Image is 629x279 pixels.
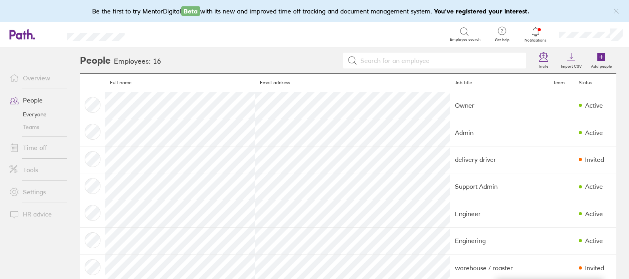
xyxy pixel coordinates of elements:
a: Time off [3,140,67,156]
div: Active [585,210,603,217]
td: Engineer [450,200,549,227]
th: Status [574,74,616,92]
td: Support Admin [450,173,549,200]
label: Add people [586,62,616,69]
td: Enginering [450,227,549,254]
div: Be the first to try MentorDigital with its new and improved time off tracking and document manage... [92,6,537,16]
td: Admin [450,119,549,146]
span: Notifications [523,38,549,43]
a: Notifications [523,26,549,43]
a: HR advice [3,206,67,222]
label: Invite [534,62,553,69]
a: Add people [586,48,616,73]
a: People [3,92,67,108]
th: Team [548,74,574,92]
div: Active [585,129,603,136]
span: Get help [489,38,515,42]
td: delivery driver [450,146,549,173]
div: Invited [585,156,604,163]
span: Employee search [450,37,481,42]
th: Email address [255,74,450,92]
label: Import CSV [556,62,586,69]
th: Full name [105,74,255,92]
div: Active [585,183,603,190]
b: You've registered your interest. [434,7,529,15]
span: Beta [181,6,200,16]
a: Teams [3,121,67,133]
td: Owner [450,92,549,119]
div: Active [585,237,603,244]
a: Everyone [3,108,67,121]
div: Active [585,102,603,109]
h3: Employees: 16 [114,57,161,66]
input: Search for an employee [357,53,522,68]
a: Tools [3,162,67,178]
div: Invited [585,264,604,271]
h2: People [80,48,111,73]
th: Job title [450,74,549,92]
a: Invite [531,48,556,73]
a: Settings [3,184,67,200]
a: Import CSV [556,48,586,73]
div: Search [146,30,166,38]
a: Overview [3,70,67,86]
